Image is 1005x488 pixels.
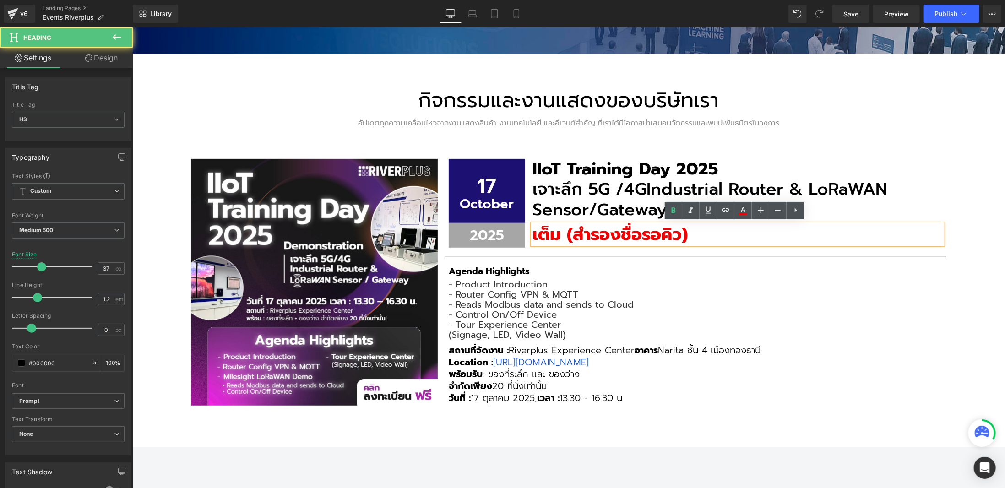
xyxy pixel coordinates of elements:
[316,270,501,284] span: - Reads Modbus data and sends to Cloud
[12,313,125,319] div: Letter Spacing
[12,251,37,258] div: Font Size
[316,148,392,170] p: 17
[115,296,123,302] span: em
[150,10,172,18] span: Library
[18,8,30,20] div: v6
[505,5,527,23] a: Mobile
[462,5,483,23] a: Laptop
[162,92,711,99] p: อัปเดตทุกความเคลื่อนไหวจากงานแสดงสินค้า งานเทคโนโลยี และอีเวนต์สำคัญ ที่เราได้มีโอกาสนำเสนอนวัตกร...
[316,170,392,183] p: October
[12,343,125,350] div: Text Color
[405,363,427,377] b: เวลา :
[12,382,125,389] div: Font
[12,212,125,219] div: Font Weight
[4,5,35,23] a: v6
[19,430,33,437] b: None
[68,48,135,68] a: Design
[810,5,829,23] button: Redo
[884,9,909,19] span: Preview
[12,416,125,423] div: Text Transform
[983,5,1001,23] button: More
[316,237,397,250] strong: Agenda Highlights
[316,260,446,274] span: - Router Config VPN & MQTT
[400,194,555,220] b: เต็ม (สำรองชื่อรอคิว)
[400,152,810,192] h3: เจาะลึก 5G /4G
[316,290,429,304] span: - Tour Experience Center
[12,102,125,108] div: Title Tag
[12,78,39,91] div: Title Tag
[162,54,711,92] h2: กิจกรรมและงานแสดงของบริษัทเรา
[924,5,979,23] button: Publish
[23,34,51,41] span: Heading
[316,363,405,377] span: 17 ตุลาคม 2025,
[133,5,178,23] a: New Library
[316,317,810,329] h3: Riverplus Experience Center Narita ชั้น 4 เมืองทองธานี
[400,129,586,154] strong: IIoT Training Day 2025
[316,328,361,342] strong: Location :
[12,282,125,288] div: Line Height
[316,352,360,365] strong: จำกัดเพียง
[974,457,996,479] div: Open Intercom Messenger
[43,14,94,21] span: Events Riverplus
[19,227,53,233] b: Medium 500
[502,316,526,330] strong: อาคาร
[29,358,87,368] input: Color
[115,327,123,333] span: px
[316,250,415,264] span: - Product Introduction
[19,397,39,405] i: Prompt
[873,5,920,23] a: Preview
[316,340,350,353] strong: พร้อมรับ
[30,187,51,195] b: Custom
[788,5,807,23] button: Undo
[316,316,376,330] strong: สถานที่จัดงาน :
[934,10,957,17] span: Publish
[427,363,490,377] span: 13.30 - 16.30 น
[843,9,858,19] span: Save
[12,463,52,476] div: Text Shadow
[115,266,123,271] span: px
[43,5,133,12] a: Landing Pages
[316,200,392,216] p: 2025
[12,148,49,161] div: Typography
[19,116,27,123] b: H3
[316,352,414,365] span: 20 ที่นั่งเท่านั้น
[316,340,447,353] span: : ของที่ระลึก และ ของว่าง
[400,149,755,195] span: Industrial Router & LoRaWAN Sensor/Gateway
[361,328,460,342] a: [URL][DOMAIN_NAME]
[316,280,424,294] span: - Control On/Off Device
[316,363,338,377] strong: วันที่ :
[483,5,505,23] a: Tablet
[316,300,434,314] span: (Signage, LED, Video Wall)
[440,5,462,23] a: Desktop
[102,355,124,371] div: %
[12,172,125,179] div: Text Styles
